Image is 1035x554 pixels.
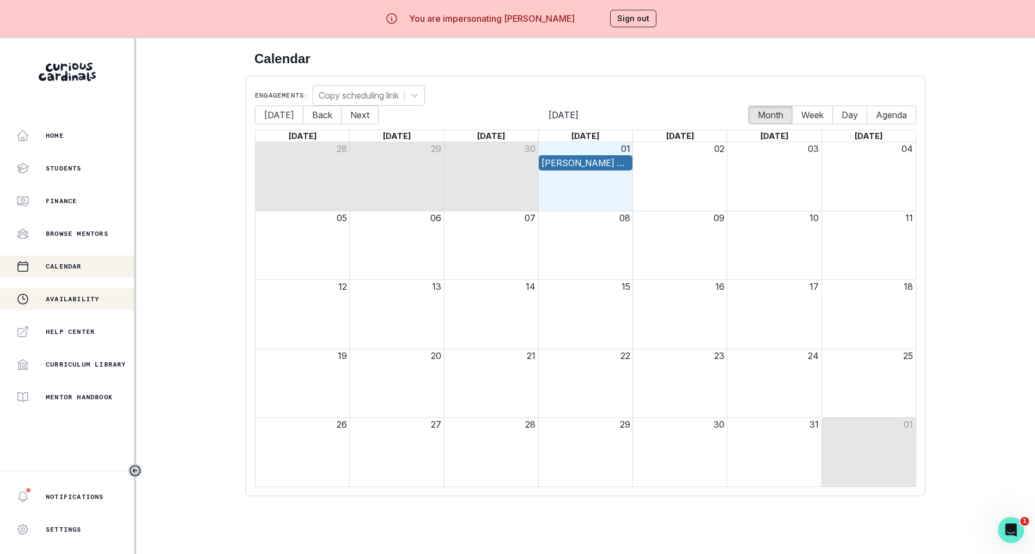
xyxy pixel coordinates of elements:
p: Notifications [46,492,104,501]
button: 17 [809,280,819,293]
img: Curious Cardinals Logo [39,63,96,81]
button: 20 [431,349,441,362]
span: [DATE] [571,131,599,141]
p: Engagements: [255,91,308,100]
button: 03 [808,142,819,155]
button: 28 [337,142,347,155]
span: [DATE] [666,131,694,141]
button: 30 [525,142,535,155]
button: 02 [714,142,724,155]
div: Naomi Ries's French Mentorship [541,156,629,169]
button: 29 [620,418,630,431]
p: Help Center [46,327,95,336]
button: 04 [902,142,913,155]
p: Settings [46,525,82,534]
h2: Calendar [254,51,917,67]
button: Back [303,106,342,124]
span: [DATE] [855,131,882,141]
span: [DATE] [379,108,748,121]
button: 09 [714,211,724,224]
button: Day [832,106,867,124]
iframe: Intercom live chat [998,517,1024,543]
button: 31 [809,418,819,431]
button: 28 [525,418,535,431]
button: 06 [430,211,441,224]
button: 14 [526,280,535,293]
button: 18 [904,280,913,293]
button: 25 [903,349,913,362]
div: Month View [255,130,916,487]
p: Mentor Handbook [46,393,113,401]
span: [DATE] [760,131,788,141]
button: 16 [715,280,724,293]
button: 27 [431,418,441,431]
button: Week [792,106,833,124]
p: Curriculum Library [46,360,126,369]
button: Toggle sidebar [128,464,142,478]
span: [DATE] [383,131,411,141]
p: Students [46,164,82,173]
button: Agenda [867,106,916,124]
button: [DATE] [255,106,303,124]
span: [DATE] [289,131,316,141]
button: 21 [527,349,535,362]
p: Browse Mentors [46,229,108,238]
button: 01 [904,418,913,431]
button: 07 [525,211,535,224]
button: 22 [620,349,630,362]
p: Finance [46,197,77,205]
button: 08 [619,211,630,224]
button: 19 [338,349,347,362]
span: [DATE] [477,131,505,141]
button: 30 [714,418,724,431]
button: Month [748,106,793,124]
button: 13 [432,280,441,293]
button: 23 [714,349,724,362]
button: Sign out [610,10,656,27]
button: 01 [621,142,630,155]
p: You are impersonating [PERSON_NAME] [409,12,575,25]
button: 05 [337,211,347,224]
button: 29 [431,142,441,155]
button: 15 [622,280,630,293]
button: 12 [338,280,347,293]
span: 1 [1020,517,1029,526]
button: Next [341,106,379,124]
button: 26 [337,418,347,431]
p: Availability [46,295,99,303]
p: Home [46,131,64,140]
button: 24 [808,349,819,362]
button: 11 [905,211,913,224]
p: Calendar [46,262,82,271]
button: 10 [809,211,819,224]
